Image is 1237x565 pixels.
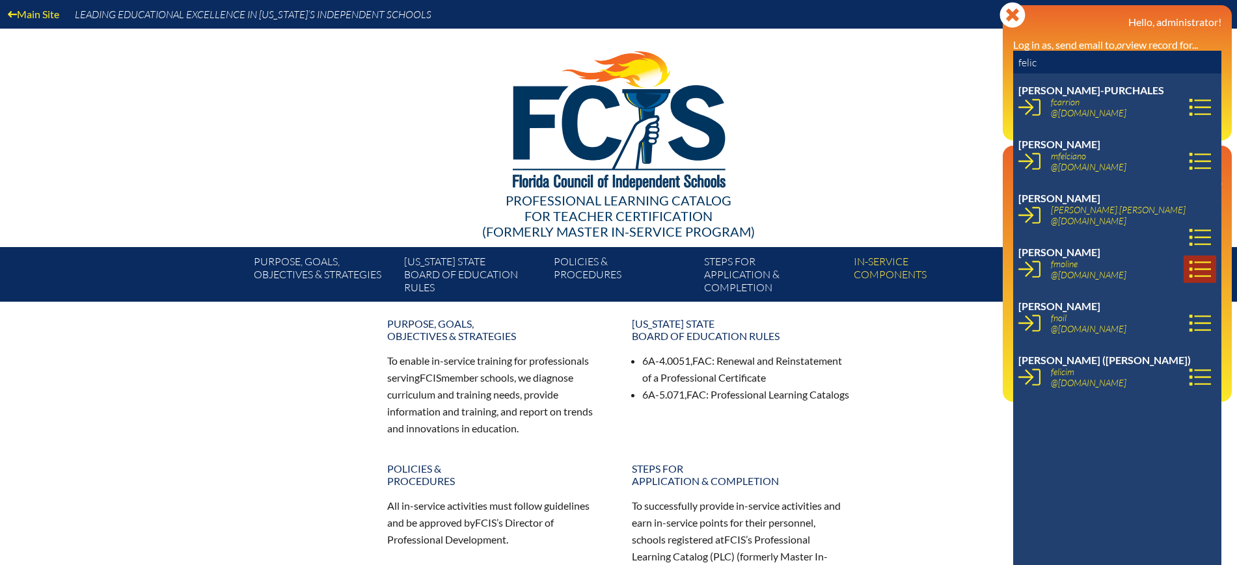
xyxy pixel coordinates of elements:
a: In-servicecomponents [849,252,998,302]
a: [PERSON_NAME].[PERSON_NAME]@[DOMAIN_NAME] [1046,202,1191,229]
a: Director of Professional Development [US_STATE] Council of Independent Schools since [DATE] [1008,319,1214,361]
div: Professional Learning Catalog (formerly Master In-service Program) [244,192,994,239]
a: fcarrion@[DOMAIN_NAME] [1046,94,1132,121]
a: Policies &Procedures [379,457,614,492]
span: FAC [692,354,712,367]
span: [PERSON_NAME]-Purchales [1018,84,1164,96]
p: All in-service activities must follow guidelines and be approved by ’s Director of Professional D... [387,497,606,548]
a: Steps forapplication & completion [699,252,849,302]
a: [US_STATE] StateBoard of Education rules [399,252,549,302]
a: fnoil@[DOMAIN_NAME] [1046,309,1132,337]
span: for Teacher Certification [524,208,713,224]
a: Policies &Procedures [549,252,698,302]
p: To enable in-service training for professionals serving member schools, we diagnose curriculum an... [387,352,606,436]
a: [US_STATE] StateBoard of Education rules [624,312,858,347]
svg: Close [999,2,1026,28]
a: Main Site [3,5,64,23]
li: 6A-5.071, : Professional Learning Catalogs [642,386,850,403]
label: Log in as, send email to, view record for... [1013,38,1198,51]
li: 6A-4.0051, : Renewal and Reinstatement of a Professional Certificate [642,352,850,386]
span: [PERSON_NAME] [1018,246,1100,258]
h3: Hello, administrator! [1013,16,1221,28]
span: PLC [713,550,731,562]
span: FCIS [475,516,496,529]
a: Purpose, goals,objectives & strategies [249,252,398,302]
span: FCIS [724,533,746,545]
span: [PERSON_NAME] [1018,300,1100,312]
a: mfelciano@[DOMAIN_NAME] [1046,148,1132,175]
span: [PERSON_NAME] ([PERSON_NAME]) [1018,354,1191,366]
a: User infoEE Control Panel [1008,82,1108,99]
span: [PERSON_NAME] [1018,192,1100,204]
a: Steps forapplication & completion [624,457,858,492]
a: felicim@[DOMAIN_NAME] [1046,363,1132,391]
span: FAC [686,388,706,401]
i: or [1117,38,1126,51]
img: FCISlogo221.eps [484,29,753,206]
a: Email passwordEmail &password [1008,201,1062,243]
span: [PERSON_NAME] [1018,138,1100,150]
a: User infoReports [1008,105,1065,122]
a: Purpose, goals,objectives & strategies [379,312,614,347]
span: FCIS [420,371,441,384]
svg: Log out [1211,380,1221,391]
a: fmoline@[DOMAIN_NAME] [1046,256,1132,283]
a: PLC Coordinator [US_STATE] Council of Independent Schools since [DATE] [1008,271,1214,313]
